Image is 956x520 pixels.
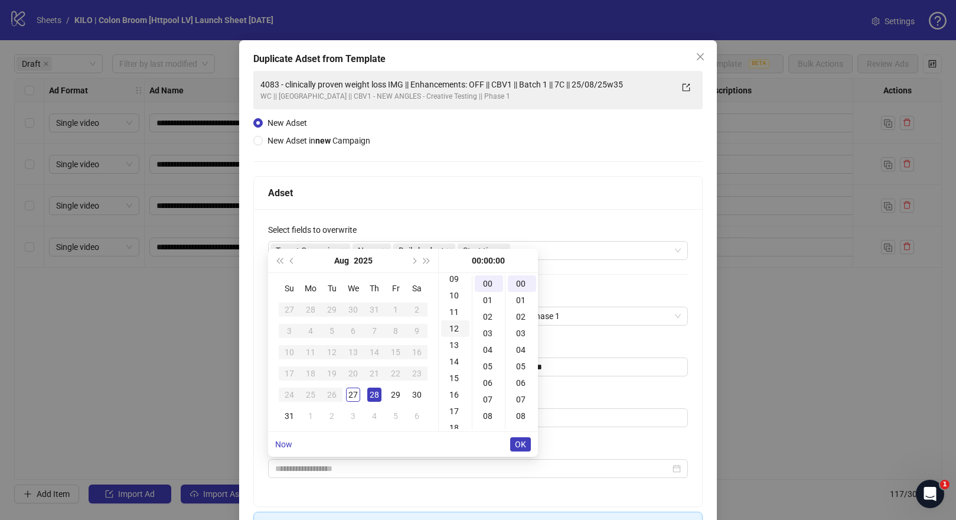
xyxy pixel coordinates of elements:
a: Now [275,440,292,449]
div: 00:00:00 [443,249,533,272]
div: 01 [508,292,536,308]
div: 30 [346,303,360,317]
div: 13 [441,337,469,353]
td: 2025-08-02 [406,299,428,320]
div: 04 [475,342,503,358]
td: 2025-09-06 [406,405,428,427]
span: close [446,248,452,253]
div: 27 [346,388,360,402]
iframe: Intercom live chat [916,480,944,508]
div: 31 [367,303,381,317]
div: 1 [389,303,403,317]
span: Name [353,243,391,258]
div: 00 [475,275,503,292]
div: 2 [410,303,424,317]
td: 2025-09-04 [364,405,385,427]
div: 6 [410,409,424,423]
div: 22 [389,366,403,381]
td: 2025-08-21 [364,363,385,384]
input: Start time [275,462,671,475]
span: close [501,248,507,253]
div: 15 [389,345,403,359]
div: 29 [389,388,403,402]
td: 2025-08-06 [342,320,364,342]
th: Tu [321,278,342,299]
div: 18 [441,420,469,436]
th: Fr [385,278,406,299]
td: 2025-08-01 [385,299,406,320]
td: 2025-08-29 [385,384,406,405]
button: Choose a month [334,249,349,272]
td: 2025-09-02 [321,405,342,427]
div: 31 [282,409,296,423]
div: 5 [389,409,403,423]
div: 06 [508,375,536,391]
div: WC || [GEOGRAPHIC_DATA] || CBV1 - NEW ANGLES - Creative Testing || Phase 1 [260,91,673,102]
div: 12 [325,345,339,359]
td: 2025-09-05 [385,405,406,427]
div: 09 [475,424,503,441]
div: 1 [304,409,318,423]
div: 14 [367,345,381,359]
div: 13 [346,345,360,359]
button: Next year (Control + right) [420,249,433,272]
td: 2025-08-05 [321,320,342,342]
span: close [382,248,388,253]
div: 4 [367,409,381,423]
div: 08 [475,408,503,424]
td: 2025-08-07 [364,320,385,342]
div: 3 [346,409,360,423]
td: 2025-08-25 [300,384,321,405]
th: Mo [300,278,321,299]
td: 2025-08-12 [321,342,342,363]
td: 2025-07-30 [342,299,364,320]
button: Close [691,47,710,66]
td: 2025-08-08 [385,320,406,342]
div: 28 [367,388,381,402]
div: 23 [410,366,424,381]
div: 11 [304,345,318,359]
td: 2025-08-27 [342,384,364,405]
td: 2025-08-26 [321,384,342,405]
div: 24 [282,388,296,402]
td: 2025-08-09 [406,320,428,342]
div: 09 [508,424,536,441]
td: 2025-08-13 [342,342,364,363]
div: 19 [325,366,339,381]
div: 4 [304,324,318,338]
td: 2025-08-17 [279,363,300,384]
div: Duplicate Adset from Template [253,52,703,66]
td: 2025-09-03 [342,405,364,427]
span: Start time [458,243,510,258]
button: Choose a year [354,249,373,272]
td: 2025-07-28 [300,299,321,320]
button: OK [510,437,531,451]
div: 28 [304,303,318,317]
div: 03 [508,325,536,342]
div: 26 [325,388,339,402]
div: 11 [441,304,469,320]
span: New Adset [267,118,307,128]
span: Start time [463,244,499,257]
span: Daily budget [399,244,444,257]
td: 2025-08-19 [321,363,342,384]
div: 27 [282,303,296,317]
th: Sa [406,278,428,299]
span: New Adset in Campaign [267,136,370,145]
div: Adset [268,186,689,200]
div: 7 [367,324,381,338]
div: 5 [325,324,339,338]
div: 07 [508,391,536,408]
td: 2025-08-14 [364,342,385,363]
div: 16 [410,345,424,359]
div: 8 [389,324,403,338]
div: 01 [475,292,503,308]
th: We [342,278,364,299]
div: 3 [282,324,296,338]
div: 10 [441,287,469,304]
td: 2025-08-11 [300,342,321,363]
td: 2025-08-18 [300,363,321,384]
div: 09 [441,271,469,287]
div: 16 [441,386,469,403]
th: Th [364,278,385,299]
